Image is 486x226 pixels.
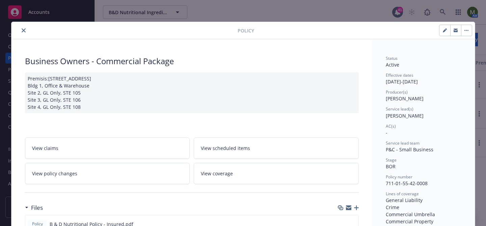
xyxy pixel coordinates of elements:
[386,112,424,119] span: [PERSON_NAME]
[201,170,233,177] span: View coverage
[386,89,408,95] span: Producer(s)
[238,27,254,34] span: Policy
[386,106,413,112] span: Service lead(s)
[31,203,43,212] h3: Files
[386,174,412,180] span: Policy number
[386,180,428,186] span: 711-01-55-42-0008
[25,72,359,113] div: Premisis:[STREET_ADDRESS] Bldg 1, Office & Warehouse Site 2, GL Only, STE 105 Site 3, GL Only, ST...
[194,137,359,159] a: View scheduled items
[32,145,58,152] span: View claims
[386,191,419,197] span: Lines of coverage
[386,95,424,102] span: [PERSON_NAME]
[386,72,413,78] span: Effective dates
[386,146,433,153] span: P&C - Small Business
[386,55,398,61] span: Status
[25,163,190,184] a: View policy changes
[20,26,28,34] button: close
[25,55,359,67] div: Business Owners - Commercial Package
[25,203,43,212] div: Files
[386,163,396,170] span: BOR
[386,204,461,211] div: Crime
[386,211,461,218] div: Commercial Umbrella
[25,137,190,159] a: View claims
[386,218,461,225] div: Commercial Property
[386,61,399,68] span: Active
[386,157,397,163] span: Stage
[32,170,77,177] span: View policy changes
[194,163,359,184] a: View coverage
[386,129,387,136] span: -
[386,123,396,129] span: AC(s)
[201,145,250,152] span: View scheduled items
[386,197,461,204] div: General Liability
[386,140,420,146] span: Service lead team
[386,72,461,85] div: [DATE] - [DATE]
